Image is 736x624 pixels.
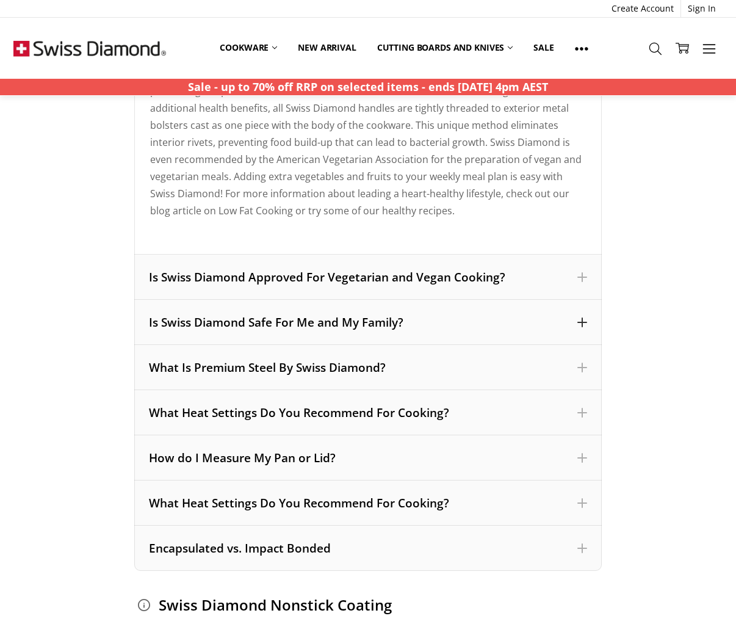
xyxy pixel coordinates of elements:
div: How do I Measure My Pan or Lid? [134,435,602,481]
a: Sale [523,34,564,61]
a: Show All [565,34,599,62]
div: Encapsulated vs. Impact Bonded [134,526,602,571]
img: Free Shipping On Every Order [13,18,166,79]
div: Encapsulated vs. Impact Bonded [149,540,588,556]
div: What Heat Settings Do You Recommend For Cooking? [134,481,602,526]
div: What Is Premium Steel By Swiss Diamond? [134,345,602,390]
div: What Is Premium Steel By Swiss Diamond? [149,360,588,375]
span: Swiss Diamond Nonstick Coating [159,595,392,614]
a: New arrival [287,34,366,61]
div: Is Swiss Diamond Approved For Vegetarian and Vegan Cooking? [134,255,602,300]
div: Yes! In fact, Swiss Diamond cookware is designed for cooking without oil. This is an easy way to ... [150,48,586,236]
a: Cookware [209,34,287,61]
div: How do I Measure My Pan or Lid? [149,450,588,466]
strong: Sale - up to 70% off RRP on selected items - ends [DATE] 4pm AEST [188,79,548,94]
div: What Heat Settings Do You Recommend For Cooking? [149,405,588,421]
div: Is Swiss Diamond Safe For Me and My Family? [149,314,588,330]
div: What Heat Settings Do You Recommend For Cooking? [149,495,588,511]
div: What Heat Settings Do You Recommend For Cooking? [134,390,602,435]
div: Is Swiss Diamond Approved For Vegetarian and Vegan Cooking? [149,269,588,285]
div: Is Swiss Diamond Safe For Me and My Family? [134,300,602,345]
a: Cutting boards and knives [367,34,524,61]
